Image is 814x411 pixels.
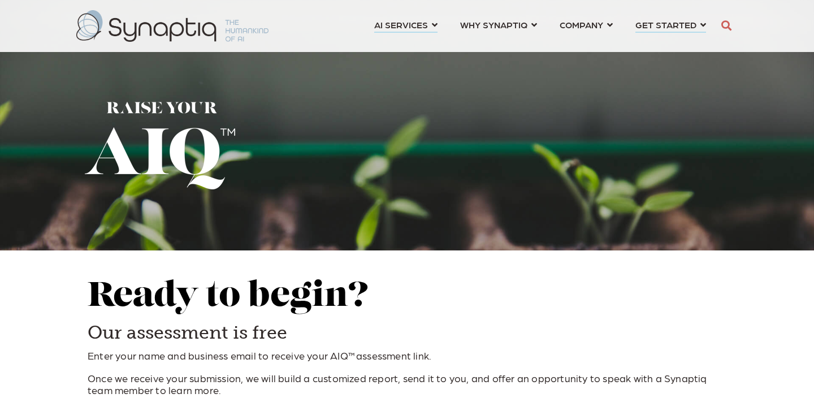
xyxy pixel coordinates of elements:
span: WHY SYNAPTIQ [460,17,527,32]
img: Raise Your AIQ™ [85,102,235,189]
nav: menu [363,6,717,46]
a: WHY SYNAPTIQ [460,14,537,35]
span: AI SERVICES [374,17,428,32]
a: AI SERVICES [374,14,438,35]
a: COMPANY [560,14,613,35]
p: Once we receive your submission, we will build a customized report, send it to you, and offer an ... [88,372,726,396]
a: GET STARTED [635,14,706,35]
h3: Our assessment is free [88,321,726,345]
img: synaptiq logo-2 [76,10,269,42]
p: Enter your name and business email to receive your AIQ™assessment link. [88,349,726,362]
span: COMPANY [560,17,603,32]
h2: Ready to begin? [88,279,726,316]
span: GET STARTED [635,17,696,32]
